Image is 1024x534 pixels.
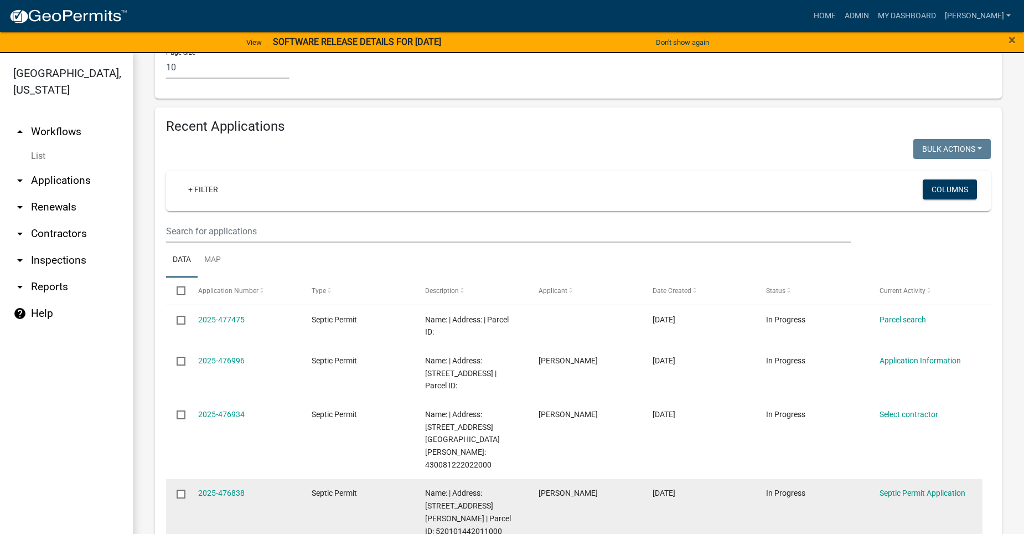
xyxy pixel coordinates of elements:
span: Travis Miller [539,356,598,365]
span: Name: | Address: | Parcel ID: [425,315,509,337]
i: arrow_drop_down [13,174,27,187]
a: View [242,33,266,52]
a: + Filter [179,179,227,199]
h4: Recent Applications [166,119,991,135]
span: Description [425,287,459,295]
datatable-header-cell: Date Created [642,278,755,304]
span: Date Created [653,287,691,295]
span: Name: | Address: 1709 WARREN AVE | Parcel ID: 430081222022000 [425,410,500,469]
span: In Progress [766,489,805,497]
span: Septic Permit [312,356,357,365]
span: Application Number [198,287,258,295]
a: My Dashboard [873,6,940,27]
span: 09/12/2025 [653,315,675,324]
span: Applicant [539,287,567,295]
i: arrow_drop_down [13,227,27,240]
button: Bulk Actions [913,139,991,159]
datatable-header-cell: Status [756,278,869,304]
span: Current Activity [880,287,925,295]
i: arrow_drop_down [13,280,27,294]
input: Search for applications [166,220,851,243]
a: [PERSON_NAME] [940,6,1015,27]
span: × [1009,32,1016,48]
span: In Progress [766,410,805,419]
i: help [13,307,27,320]
a: Application Information [880,356,961,365]
span: Septic Permit [312,489,357,497]
a: Home [809,6,840,27]
button: Close [1009,33,1016,47]
datatable-header-cell: Applicant [528,278,642,304]
span: In Progress [766,315,805,324]
datatable-header-cell: Type [301,278,415,304]
a: Select contractor [880,410,938,419]
a: 2025-476838 [198,489,245,497]
datatable-header-cell: Current Activity [869,278,982,304]
i: arrow_drop_down [13,201,27,214]
a: 2025-476934 [198,410,245,419]
span: Status [766,287,785,295]
strong: SOFTWARE RELEASE DETAILS FOR [DATE] [273,37,441,47]
span: WADE WEARMOUTH [539,489,598,497]
button: Columns [923,179,977,199]
a: Admin [840,6,873,27]
a: Data [166,243,198,278]
a: Septic Permit Application [880,489,965,497]
a: Parcel search [880,315,926,324]
datatable-header-cell: Select [166,278,187,304]
datatable-header-cell: Description [415,278,528,304]
span: 09/11/2025 [653,410,675,419]
a: 2025-477475 [198,315,245,324]
a: 2025-476996 [198,356,245,365]
i: arrow_drop_up [13,125,27,138]
a: Map [198,243,227,278]
button: Don't show again [651,33,713,52]
span: Name: | Address: 2970 133RD CT | Parcel ID: [425,356,497,391]
i: arrow_drop_down [13,254,27,267]
datatable-header-cell: Application Number [187,278,301,304]
span: 09/11/2025 [653,356,675,365]
span: In Progress [766,356,805,365]
span: Septic Permit [312,410,357,419]
span: Type [312,287,326,295]
span: 09/10/2025 [653,489,675,497]
span: Robert W. Darr [539,410,598,419]
span: Septic Permit [312,315,357,324]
